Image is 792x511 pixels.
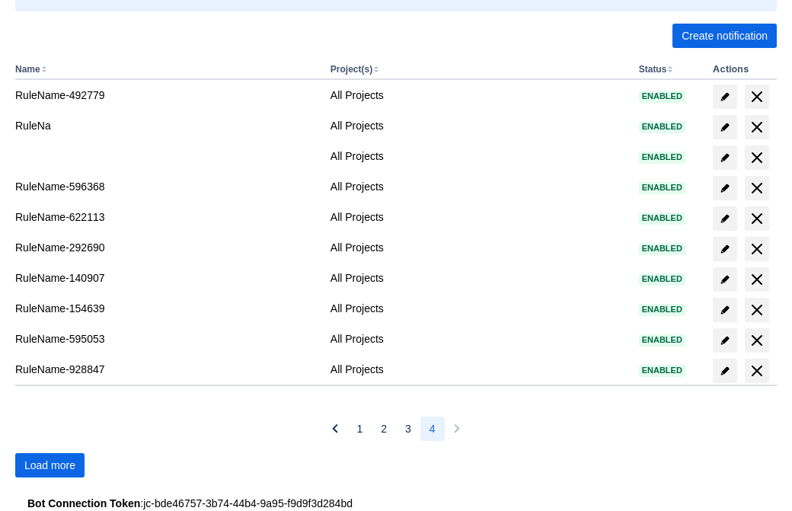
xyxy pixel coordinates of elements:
div: All Projects [331,301,627,316]
span: Enabled [639,336,685,344]
span: Enabled [639,275,685,283]
div: All Projects [331,209,627,225]
button: Create notification [672,24,777,48]
span: Enabled [639,214,685,222]
span: Enabled [639,184,685,192]
span: delete [748,331,766,350]
button: Load more [15,453,85,477]
span: delete [748,88,766,106]
span: delete [748,179,766,197]
div: RuleName-622113 [15,209,318,225]
div: RuleName-140907 [15,270,318,286]
span: Enabled [639,366,685,375]
button: Page 1 [347,417,372,441]
span: delete [748,301,766,319]
span: delete [748,362,766,380]
div: All Projects [331,88,627,103]
div: RuleName-596368 [15,179,318,194]
span: edit [719,212,731,225]
span: edit [719,304,731,316]
span: Enabled [639,123,685,131]
div: All Projects [331,149,627,164]
span: edit [719,243,731,255]
span: edit [719,365,731,377]
span: 1 [356,417,362,441]
button: Page 4 [420,417,445,441]
div: All Projects [331,179,627,194]
div: RuleName-928847 [15,362,318,377]
span: delete [748,209,766,228]
span: delete [748,118,766,136]
span: edit [719,334,731,347]
div: All Projects [331,118,627,133]
span: delete [748,240,766,258]
span: Enabled [639,244,685,253]
div: RuleName-595053 [15,331,318,347]
th: Actions [707,60,777,80]
span: Load more [24,453,75,477]
div: RuleName-154639 [15,301,318,316]
div: RuleNa [15,118,318,133]
button: Page 3 [396,417,420,441]
nav: Pagination [323,417,468,441]
button: Next [445,417,469,441]
span: Create notification [682,24,768,48]
span: delete [748,149,766,167]
span: edit [719,121,731,133]
span: Enabled [639,153,685,161]
span: Enabled [639,305,685,314]
span: edit [719,152,731,164]
button: Project(s) [331,64,372,75]
button: Name [15,64,40,75]
strong: Bot Connection Token [27,497,140,509]
span: 3 [405,417,411,441]
span: edit [719,273,731,286]
span: edit [719,91,731,103]
div: : jc-bde46757-3b74-44b4-9a95-f9d9f3d284bd [27,496,765,511]
span: Enabled [639,92,685,101]
button: Status [639,64,667,75]
div: All Projects [331,331,627,347]
div: RuleName-292690 [15,240,318,255]
div: All Projects [331,240,627,255]
span: delete [748,270,766,289]
span: 2 [381,417,387,441]
button: Previous [323,417,347,441]
div: All Projects [331,270,627,286]
div: RuleName-492779 [15,88,318,103]
span: 4 [430,417,436,441]
span: edit [719,182,731,194]
div: All Projects [331,362,627,377]
button: Page 2 [372,417,396,441]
